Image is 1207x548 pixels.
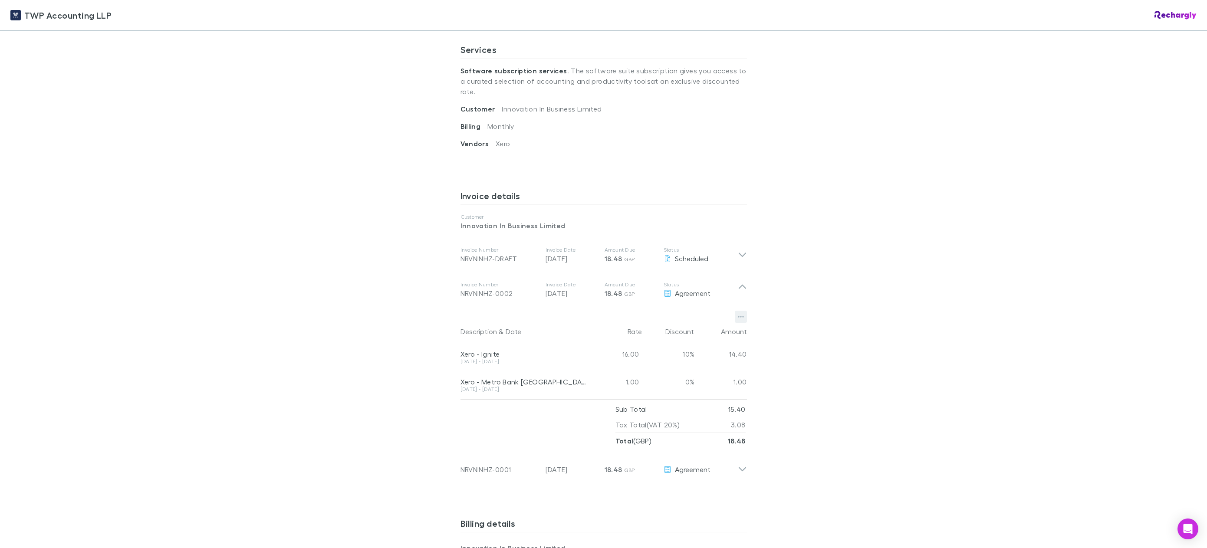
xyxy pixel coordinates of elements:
p: Sub Total [615,401,647,417]
div: NRVNINHZ-0001 [460,464,539,475]
p: Status [664,246,738,253]
span: Innovation In Business Limited [502,105,602,113]
span: 18.48 [605,289,622,298]
p: Invoice Number [460,281,539,288]
div: Open Intercom Messenger [1177,518,1198,539]
div: 10% [643,340,695,368]
p: Status [664,281,738,288]
p: Invoice Number [460,246,539,253]
div: [DATE] - [DATE] [460,359,587,364]
span: Monthly [487,122,514,130]
p: Amount Due [605,281,657,288]
span: 18.48 [605,254,622,263]
span: Customer [460,105,502,113]
span: Agreement [675,289,710,297]
img: TWP Accounting LLP's Logo [10,10,21,20]
span: 18.48 [605,465,622,474]
p: Invoice Date [546,281,598,288]
p: Amount Due [605,246,657,253]
button: Description [460,323,497,340]
div: [DATE] - [DATE] [460,387,587,392]
p: Tax Total (VAT 20%) [615,417,680,433]
div: & [460,323,587,340]
span: Billing [460,122,488,131]
p: [DATE] [546,253,598,264]
div: 16.00 [591,340,643,368]
div: NRVNINHZ-0002 [460,288,539,299]
img: Rechargly Logo [1154,11,1197,20]
p: Innovation In Business Limited [460,220,747,231]
strong: Software subscription services [460,66,567,75]
div: 0% [643,368,695,396]
div: Invoice NumberNRVNINHZ-DRAFTInvoice Date[DATE]Amount Due18.48 GBPStatusScheduled [454,238,754,272]
span: Xero [496,139,510,148]
p: [DATE] [546,288,598,299]
p: [DATE] [546,464,598,475]
h3: Services [460,44,747,58]
span: Agreement [675,465,710,473]
span: Scheduled [675,254,708,263]
span: GBP [624,291,635,297]
p: 3.08 [731,417,745,433]
p: 15.40 [728,401,746,417]
div: 1.00 [591,368,643,396]
div: Xero - Metro Bank [GEOGRAPHIC_DATA] [460,377,587,386]
p: Customer [460,213,747,220]
h3: Invoice details [460,190,747,204]
div: NRVNINHZ-DRAFT [460,253,539,264]
span: GBP [624,256,635,263]
p: . The software suite subscription gives you access to a curated selection of accounting and produ... [460,59,747,104]
span: Vendors [460,139,496,148]
span: TWP Accounting LLP [24,9,112,22]
div: NRVNINHZ-0001[DATE]18.48 GBPAgreement [454,449,754,483]
div: Invoice NumberNRVNINHZ-0002Invoice Date[DATE]Amount Due18.48 GBPStatusAgreement [454,272,754,307]
strong: 18.48 [728,436,746,445]
h3: Billing details [460,518,747,532]
div: Xero - Ignite [460,350,587,358]
button: Date [506,323,521,340]
p: ( GBP ) [615,433,652,449]
div: 1.00 [695,368,747,396]
p: Invoice Date [546,246,598,253]
div: 14.40 [695,340,747,368]
span: GBP [624,467,635,473]
strong: Total [615,436,634,445]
